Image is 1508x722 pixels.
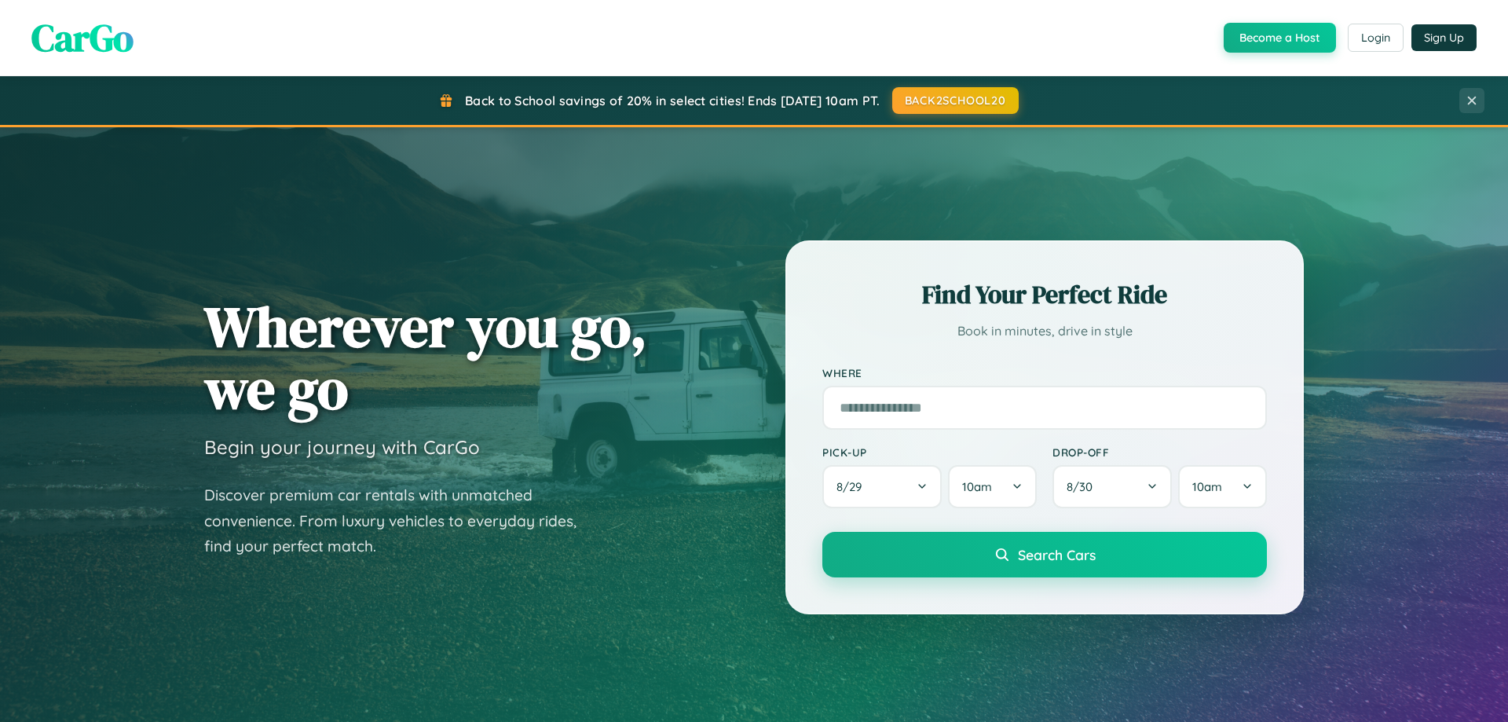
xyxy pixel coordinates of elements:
button: 10am [948,465,1037,508]
button: Become a Host [1224,23,1336,53]
span: 10am [1192,479,1222,494]
h1: Wherever you go, we go [204,295,647,420]
label: Drop-off [1052,445,1267,459]
h3: Begin your journey with CarGo [204,435,480,459]
label: Where [822,366,1267,379]
span: 8 / 30 [1067,479,1100,494]
span: 10am [962,479,992,494]
label: Pick-up [822,445,1037,459]
p: Book in minutes, drive in style [822,320,1267,343]
span: Back to School savings of 20% in select cities! Ends [DATE] 10am PT. [465,93,880,108]
button: 10am [1178,465,1267,508]
h2: Find Your Perfect Ride [822,277,1267,312]
button: 8/30 [1052,465,1172,508]
button: 8/29 [822,465,942,508]
p: Discover premium car rentals with unmatched convenience. From luxury vehicles to everyday rides, ... [204,482,597,559]
span: 8 / 29 [836,479,869,494]
span: CarGo [31,12,134,64]
button: BACK2SCHOOL20 [892,87,1019,114]
button: Sign Up [1411,24,1477,51]
button: Login [1348,24,1404,52]
button: Search Cars [822,532,1267,577]
span: Search Cars [1018,546,1096,563]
